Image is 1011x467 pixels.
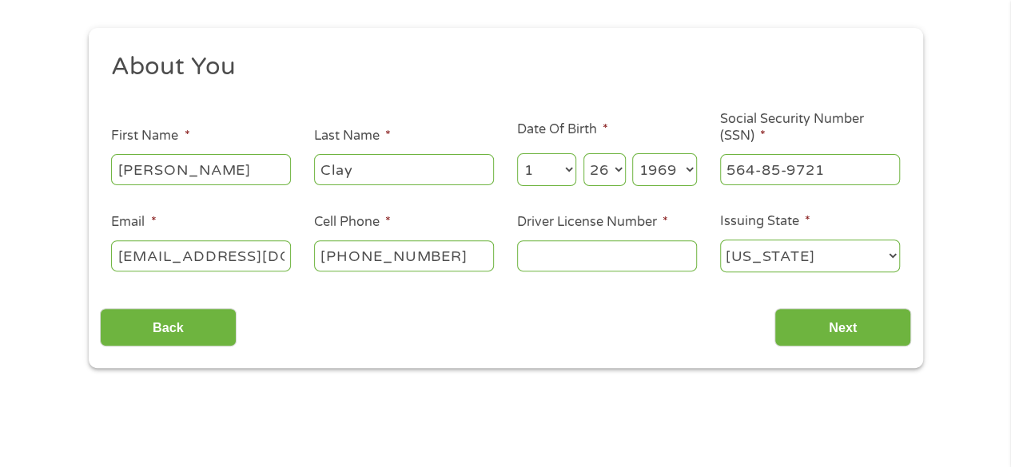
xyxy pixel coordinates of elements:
label: Cell Phone [314,214,391,231]
label: Email [111,214,156,231]
input: Smith [314,154,494,184]
input: john@gmail.com [111,240,291,271]
input: Back [100,308,237,347]
h2: About You [111,51,888,83]
label: Driver License Number [517,214,668,231]
label: First Name [111,128,189,144]
label: Date Of Birth [517,121,608,138]
input: John [111,154,291,184]
input: Next [774,308,911,347]
label: Issuing State [720,213,810,230]
label: Social Security Number (SSN) [720,111,900,144]
input: (541) 754-3010 [314,240,494,271]
label: Last Name [314,128,391,144]
input: 078-05-1120 [720,154,900,184]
